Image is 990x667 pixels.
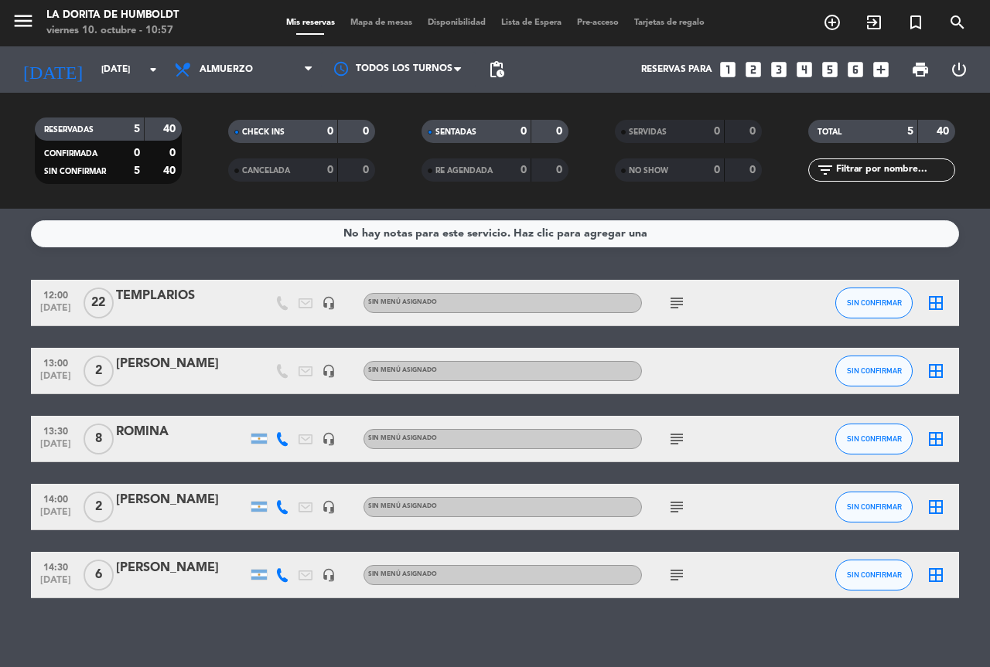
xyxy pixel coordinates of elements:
span: 8 [84,424,114,454]
strong: 0 [556,126,565,137]
span: RESERVADAS [44,126,94,134]
span: TOTAL [818,128,841,136]
div: No hay notas para este servicio. Haz clic para agregar una [343,225,647,243]
span: 14:00 [36,489,75,507]
span: Sin menú asignado [368,435,437,441]
span: print [911,60,930,79]
i: looks_two [743,60,763,80]
strong: 0 [327,126,333,137]
span: 2 [84,356,114,386]
i: menu [12,9,35,32]
strong: 0 [521,126,527,137]
span: Lista de Espera [493,19,569,27]
span: 13:30 [36,421,75,439]
span: CANCELADA [242,167,290,175]
button: SIN CONFIRMAR [835,560,913,590]
span: 2 [84,492,114,522]
div: [PERSON_NAME] [116,354,247,374]
i: subject [667,294,686,312]
i: looks_6 [845,60,865,80]
strong: 0 [749,126,759,137]
strong: 0 [714,165,720,175]
strong: 5 [134,165,140,176]
button: SIN CONFIRMAR [835,288,913,318]
button: SIN CONFIRMAR [835,424,913,454]
div: viernes 10. octubre - 10:57 [46,23,179,39]
i: looks_3 [769,60,789,80]
span: Sin menú asignado [368,367,437,373]
div: ROMINA [116,422,247,442]
span: 13:00 [36,353,75,371]
span: 22 [84,288,114,318]
span: pending_actions [487,60,506,79]
div: La Dorita de Humboldt [46,8,179,23]
strong: 40 [163,124,179,134]
input: Filtrar por nombre... [835,162,954,179]
span: 6 [84,560,114,590]
span: [DATE] [36,439,75,457]
span: SIN CONFIRMAR [847,298,902,307]
i: add_box [871,60,891,80]
span: NO SHOW [629,167,668,175]
button: SIN CONFIRMAR [835,492,913,522]
div: [PERSON_NAME] [116,558,247,578]
span: SIN CONFIRMAR [847,366,902,375]
i: looks_5 [820,60,840,80]
i: headset_mic [322,432,336,446]
i: subject [667,498,686,516]
span: 14:30 [36,557,75,575]
i: arrow_drop_down [144,60,162,79]
i: border_all [927,430,945,448]
span: [DATE] [36,507,75,525]
strong: 0 [714,126,720,137]
strong: 0 [363,165,372,175]
i: looks_4 [794,60,814,80]
strong: 5 [134,124,140,134]
button: menu [12,9,35,38]
span: SENTADAS [435,128,476,136]
strong: 0 [327,165,333,175]
strong: 0 [169,148,179,158]
i: headset_mic [322,568,336,582]
strong: 5 [907,126,913,137]
span: CONFIRMADA [44,150,97,158]
strong: 40 [163,165,179,176]
i: headset_mic [322,364,336,378]
i: add_circle_outline [823,13,841,32]
i: headset_mic [322,296,336,310]
i: border_all [927,294,945,312]
i: looks_one [718,60,738,80]
span: SIN CONFIRMAR [847,502,902,511]
i: border_all [927,566,945,584]
strong: 0 [521,165,527,175]
span: Tarjetas de regalo [626,19,712,27]
div: LOG OUT [940,46,978,93]
span: Sin menú asignado [368,503,437,509]
span: [DATE] [36,303,75,321]
i: exit_to_app [865,13,883,32]
button: SIN CONFIRMAR [835,356,913,386]
span: SIN CONFIRMAR [44,168,106,175]
i: border_all [927,498,945,516]
span: SERVIDAS [629,128,667,136]
span: RE AGENDADA [435,167,493,175]
i: filter_list [816,161,835,179]
strong: 0 [749,165,759,175]
i: [DATE] [12,53,94,87]
span: Sin menú asignado [368,571,437,577]
span: [DATE] [36,371,75,389]
i: headset_mic [322,500,336,514]
span: Mapa de mesas [343,19,420,27]
span: SIN CONFIRMAR [847,434,902,443]
span: [DATE] [36,575,75,593]
i: search [948,13,967,32]
strong: 40 [937,126,952,137]
span: Mis reservas [278,19,343,27]
i: power_settings_new [950,60,968,79]
span: SIN CONFIRMAR [847,570,902,579]
div: TEMPLARIOS [116,286,247,306]
strong: 0 [556,165,565,175]
span: Almuerzo [200,64,253,75]
span: CHECK INS [242,128,285,136]
span: Reservas para [641,64,712,75]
